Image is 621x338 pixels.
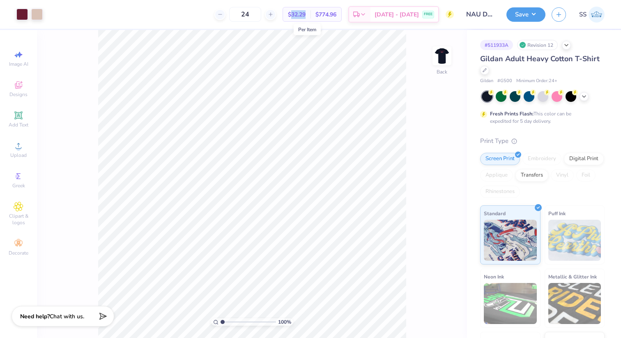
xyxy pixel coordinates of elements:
div: Transfers [515,169,548,182]
span: Standard [484,209,506,218]
span: Neon Ink [484,272,504,281]
div: Embroidery [522,153,561,165]
img: Back [434,48,450,64]
div: Print Type [480,136,605,146]
span: Puff Ink [548,209,566,218]
div: Foil [576,169,596,182]
div: Digital Print [564,153,604,165]
span: Designs [9,91,28,98]
span: Chat with us. [50,313,84,320]
span: SS [579,10,586,19]
div: Per Item [294,24,321,35]
span: Upload [10,152,27,159]
span: Clipart & logos [4,213,33,226]
div: This color can be expedited for 5 day delivery. [490,110,591,125]
img: Metallic & Glitter Ink [548,283,601,324]
span: FREE [424,11,432,17]
div: Rhinestones [480,186,520,198]
div: # 511933A [480,40,513,50]
span: 100 % [278,318,291,326]
img: Puff Ink [548,220,601,261]
strong: Need help? [20,313,50,320]
strong: Fresh Prints Flash: [490,110,534,117]
div: Revision 12 [517,40,558,50]
span: Gildan [480,78,493,85]
img: Standard [484,220,537,261]
input: – – [229,7,261,22]
span: Add Text [9,122,28,128]
span: Metallic & Glitter Ink [548,272,597,281]
div: Screen Print [480,153,520,165]
button: Save [506,7,545,22]
div: Vinyl [551,169,574,182]
span: Gildan Adult Heavy Cotton T-Shirt [480,54,600,64]
span: $774.96 [315,10,336,19]
span: Decorate [9,250,28,256]
img: Sidra Saturay [589,7,605,23]
span: $32.29 [288,10,306,19]
div: Back [437,68,447,76]
a: SS [579,7,605,23]
input: Untitled Design [460,6,500,23]
span: Greek [12,182,25,189]
div: Applique [480,169,513,182]
span: [DATE] - [DATE] [375,10,419,19]
span: Image AI [9,61,28,67]
span: Minimum Order: 24 + [516,78,557,85]
img: Neon Ink [484,283,537,324]
span: # G500 [497,78,512,85]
